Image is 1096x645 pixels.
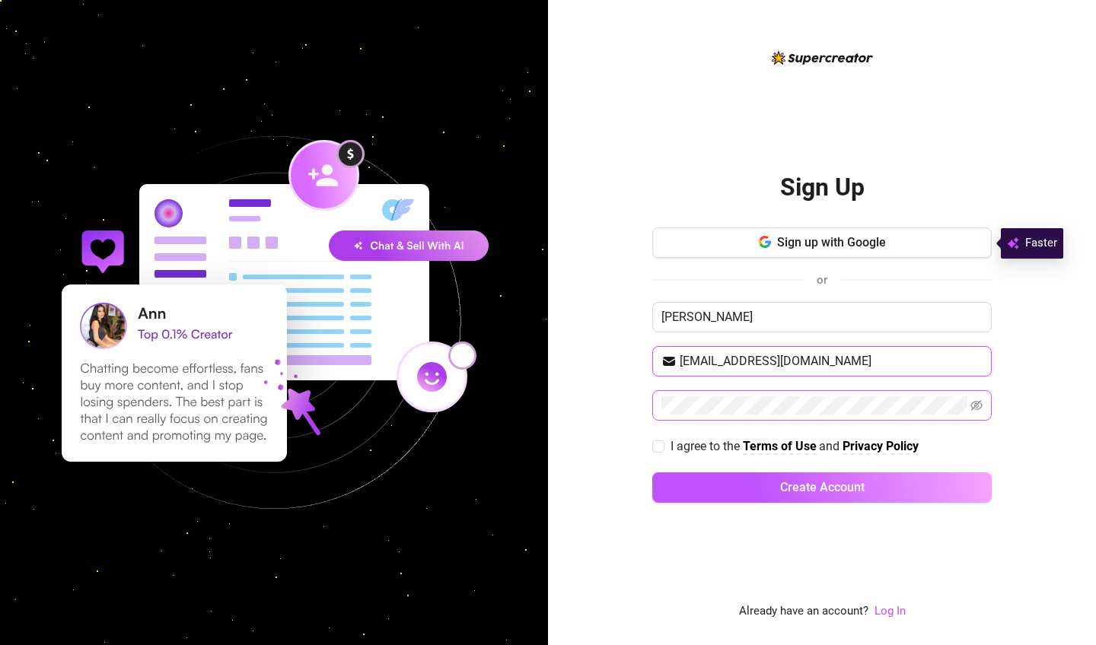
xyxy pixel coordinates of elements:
[843,439,919,453] strong: Privacy Policy
[970,399,983,411] span: eye-invisible
[817,273,827,287] span: or
[11,59,537,586] img: signup-background-D0MIrEPF.svg
[780,172,865,203] h2: Sign Up
[819,439,843,453] span: and
[743,439,817,455] a: Terms of Use
[739,602,868,621] span: Already have an account?
[680,352,983,370] input: Your email
[875,602,906,621] a: Log In
[875,604,906,618] a: Log In
[652,472,992,503] button: Create Account
[772,51,873,65] img: logo-BBDzfeDw.svg
[777,235,886,249] span: Sign up with Google
[843,439,919,455] a: Privacy Policy
[780,480,865,494] span: Create Account
[743,439,817,453] strong: Terms of Use
[1007,234,1019,253] img: svg%3e
[1025,234,1057,253] span: Faster
[652,227,992,258] button: Sign up with Google
[652,302,992,332] input: Enter your Name
[671,439,743,453] span: I agree to the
